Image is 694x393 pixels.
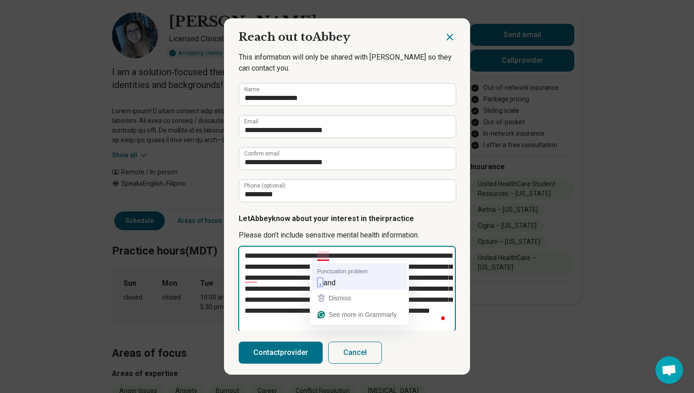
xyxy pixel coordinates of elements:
label: Confirm email [244,151,280,156]
label: Name [244,87,259,92]
p: Please don’t include sensitive mental health information. [239,230,455,241]
p: This information will only be shared with [PERSON_NAME] so they can contact you. [239,52,455,74]
label: Email [244,119,258,124]
span: Reach out to Abbey [239,30,350,44]
textarea: To enrich screen reader interactions, please activate Accessibility in Grammarly extension settings [238,246,456,332]
label: Phone (optional) [244,183,285,188]
button: Close dialog [444,32,455,43]
button: Cancel [328,342,382,364]
button: Contactprovider [239,342,323,364]
p: Let Abbey know about your interest in their practice [239,213,455,224]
